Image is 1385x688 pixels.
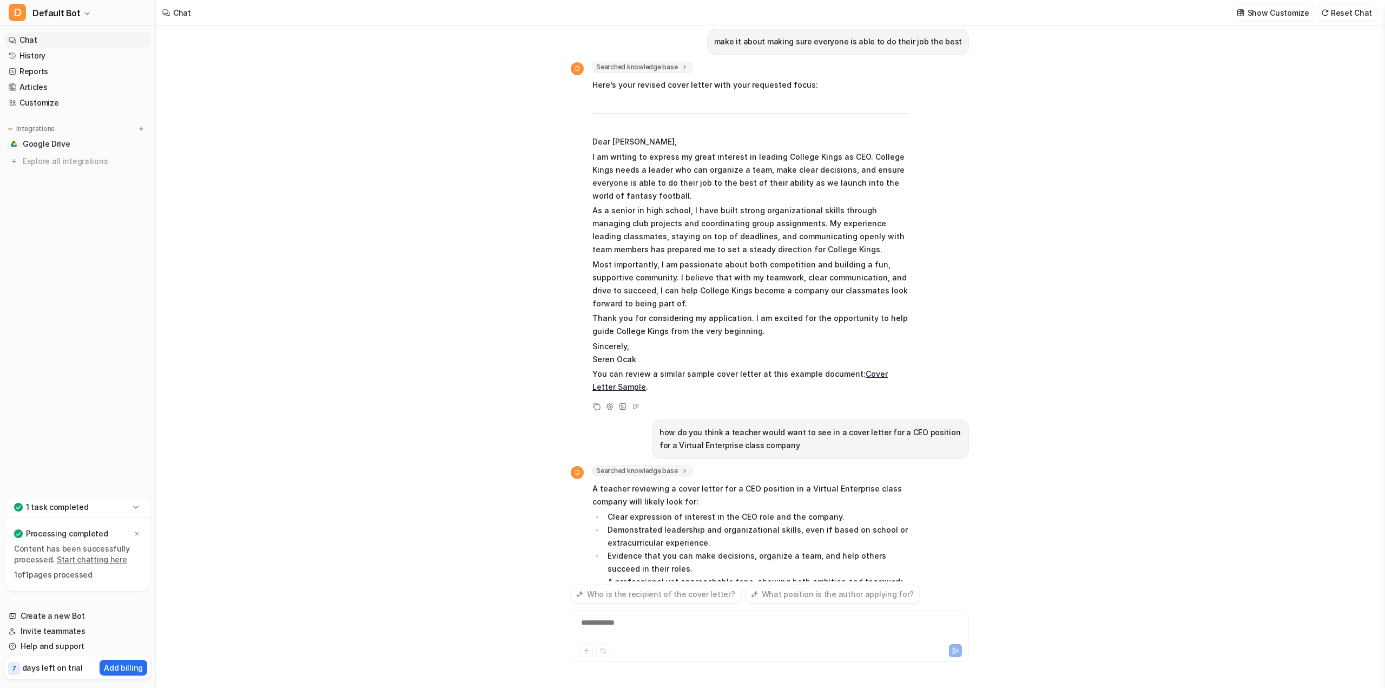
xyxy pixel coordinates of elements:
[592,258,909,310] p: Most importantly, I am passionate about both competition and building a fun, supportive community...
[14,543,141,565] p: Content has been successfully processed.
[592,78,909,91] p: Here’s your revised cover letter with your requested focus:
[9,156,19,167] img: explore all integrations
[746,585,920,604] button: What position is the author applying for?
[100,660,147,676] button: Add billing
[604,575,909,588] li: A professional yet approachable tone, showing both ambition and teamwork.
[14,569,141,580] p: 1 of 1 pages processed
[592,135,909,148] p: Dear [PERSON_NAME],
[4,608,151,624] a: Create a new Bot
[26,502,89,513] p: 1 task completed
[1248,7,1309,18] p: Show Customize
[22,662,83,673] p: days left on trial
[4,80,151,95] a: Articles
[4,95,151,110] a: Customize
[32,5,81,21] span: Default Bot
[9,4,26,21] span: D
[592,482,909,508] p: A teacher reviewing a cover letter for a CEO position in a Virtual Enterprise class company will ...
[659,426,962,452] p: how do you think a teacher would want to see in a cover letter for a CEO position for a Virtual E...
[23,139,70,149] span: Google Drive
[42,365,66,372] span: Home
[571,585,741,604] button: Who is the recipient of the cover letter?
[592,368,909,394] p: You can review a similar sample cover letter at this example document: .
[26,528,108,539] p: Processing completed
[592,340,909,366] p: Sincerely, Seren Ocak
[571,62,584,75] span: D
[571,466,584,479] span: D
[604,549,909,575] li: Evidence that you can make decisions, organize a team, and help others succeed in their roles.
[16,125,55,133] p: Integrations
[42,17,64,39] img: Profile image for Patrick
[144,365,181,372] span: Messages
[12,664,16,673] p: 7
[592,466,692,476] span: Searched knowledge base
[714,35,962,48] p: make it about making sure everyone is able to do their job the best
[137,125,145,133] img: menu_add.svg
[4,32,151,48] a: Chat
[4,639,151,654] a: Help and support
[22,77,195,95] p: Hi there 👋
[604,510,909,523] li: Clear expression of interest in the CEO role and the company.
[4,624,151,639] a: Invite teammates
[104,662,143,673] p: Add billing
[604,523,909,549] li: Demonstrated leadership and organizational skills, even if based on school or extracurricular exp...
[11,141,17,147] img: Google Drive
[1234,5,1314,21] button: Show Customize
[4,154,151,169] a: Explore all integrations
[592,204,909,256] p: As a senior in high school, I have built strong organizational skills through managing club proje...
[592,312,909,338] p: Thank you for considering my application. I am excited for the opportunity to help guide College ...
[22,136,181,148] div: Send us a message
[1237,9,1244,17] img: customize
[6,125,14,133] img: expand menu
[173,7,191,18] div: Chat
[4,136,151,152] a: Google DriveGoogle Drive
[4,64,151,79] a: Reports
[108,338,216,381] button: Messages
[592,62,692,73] span: Searched knowledge base
[1318,5,1376,21] button: Reset Chat
[186,17,206,37] div: Close
[23,153,147,170] span: Explore all integrations
[22,95,195,114] p: How can we help?
[22,17,43,39] img: Profile image for Katelin
[57,555,127,564] a: Start chatting here
[4,48,151,63] a: History
[11,127,206,157] div: Send us a message
[4,123,58,134] button: Integrations
[1321,9,1329,17] img: reset
[63,17,84,39] img: Profile image for eesel
[592,150,909,202] p: I am writing to express my great interest in leading College Kings as CEO. College Kings needs a ...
